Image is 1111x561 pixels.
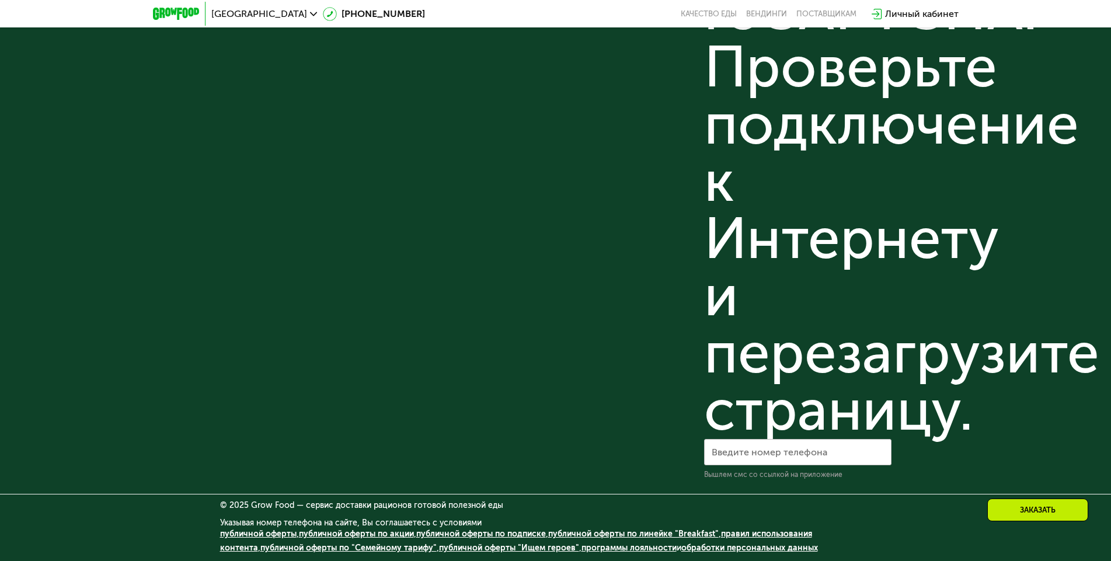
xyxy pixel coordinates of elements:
a: публичной оферты по акции [299,529,414,539]
a: Качество еды [681,9,737,19]
div: Указывая номер телефона на сайте, Вы соглашаетесь с условиями [220,519,891,561]
a: публичной оферты [220,529,297,539]
span: [GEOGRAPHIC_DATA] [211,9,307,19]
a: публичной оферты "Ищем героев" [439,543,579,553]
a: [PHONE_NUMBER] [323,7,425,21]
div: поставщикам [796,9,856,19]
a: публичной оферты по подписке [416,529,546,539]
a: обработки персональных данных [681,543,818,553]
a: программы лояльности [581,543,677,553]
a: публичной оферты по линейке "Breakfast" [548,529,719,539]
div: © 2025 Grow Food — сервис доставки рационов готовой полезной еды [220,501,891,510]
div: Личный кабинет [885,7,959,21]
a: публичной оферты по "Семейному тарифу" [260,543,437,553]
label: Введите номер телефона [712,449,827,455]
a: Вендинги [746,9,787,19]
div: Заказать [987,499,1088,521]
span: , , , , , , , и [220,529,818,553]
div: Вышлем смс со ссылкой на приложение [704,470,891,479]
